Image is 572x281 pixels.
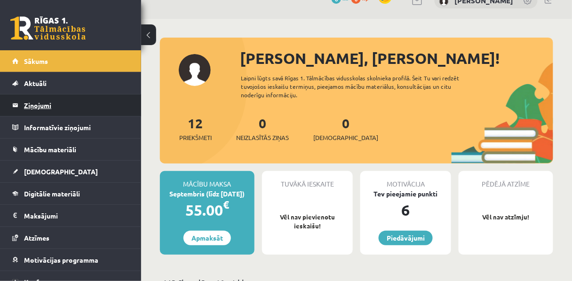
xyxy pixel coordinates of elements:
div: [PERSON_NAME], [PERSON_NAME]! [240,47,553,70]
div: Pēdējā atzīme [459,171,553,189]
div: Septembris (līdz [DATE]) [160,189,254,199]
p: Vēl nav atzīmju! [463,212,548,222]
a: Aktuāli [12,72,129,94]
span: Mācību materiāli [24,145,76,154]
a: 0Neizlasītās ziņas [236,115,289,142]
div: Laipni lūgts savā Rīgas 1. Tālmācības vidusskolas skolnieka profilā. Šeit Tu vari redzēt tuvojošo... [241,74,477,99]
span: Sākums [24,57,48,65]
div: Motivācija [360,171,451,189]
a: Rīgas 1. Tālmācības vidusskola [10,16,86,40]
span: Neizlasītās ziņas [236,133,289,142]
a: Ziņojumi [12,94,129,116]
a: Mācību materiāli [12,139,129,160]
span: € [223,198,229,211]
a: Apmaksāt [183,231,231,245]
span: Atzīmes [24,234,49,242]
legend: Informatīvie ziņojumi [24,117,129,138]
span: Priekšmeti [179,133,212,142]
a: Atzīmes [12,227,129,249]
a: Digitālie materiāli [12,183,129,204]
a: Sākums [12,50,129,72]
span: Digitālie materiāli [24,189,80,198]
legend: Ziņojumi [24,94,129,116]
div: Tev pieejamie punkti [360,189,451,199]
span: [DEMOGRAPHIC_DATA] [313,133,378,142]
span: Aktuāli [24,79,47,87]
div: 55.00 [160,199,254,221]
a: Motivācijas programma [12,249,129,271]
a: Piedāvājumi [379,231,433,245]
div: Tuvākā ieskaite [262,171,353,189]
span: [DEMOGRAPHIC_DATA] [24,167,98,176]
a: Informatīvie ziņojumi [12,117,129,138]
span: Motivācijas programma [24,256,98,264]
div: 6 [360,199,451,221]
a: [DEMOGRAPHIC_DATA] [12,161,129,182]
a: 12Priekšmeti [179,115,212,142]
p: Vēl nav pievienotu ieskaišu! [267,212,348,231]
a: 0[DEMOGRAPHIC_DATA] [313,115,378,142]
a: Maksājumi [12,205,129,226]
div: Mācību maksa [160,171,254,189]
legend: Maksājumi [24,205,129,226]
